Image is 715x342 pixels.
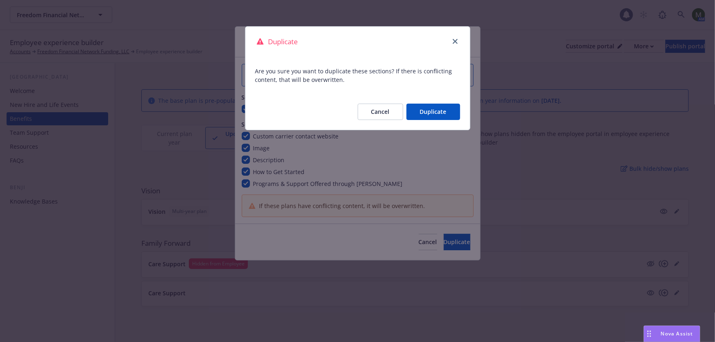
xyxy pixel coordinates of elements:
span: Are you sure you want to duplicate these sections? If there is conflicting content, that will be ... [245,57,470,94]
span: Duplicate [268,36,298,47]
button: Cancel [358,104,403,120]
button: Nova Assist [644,326,700,342]
span: Nova Assist [661,330,693,337]
a: close [450,36,460,46]
button: Duplicate [406,104,460,120]
div: Drag to move [644,326,654,342]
